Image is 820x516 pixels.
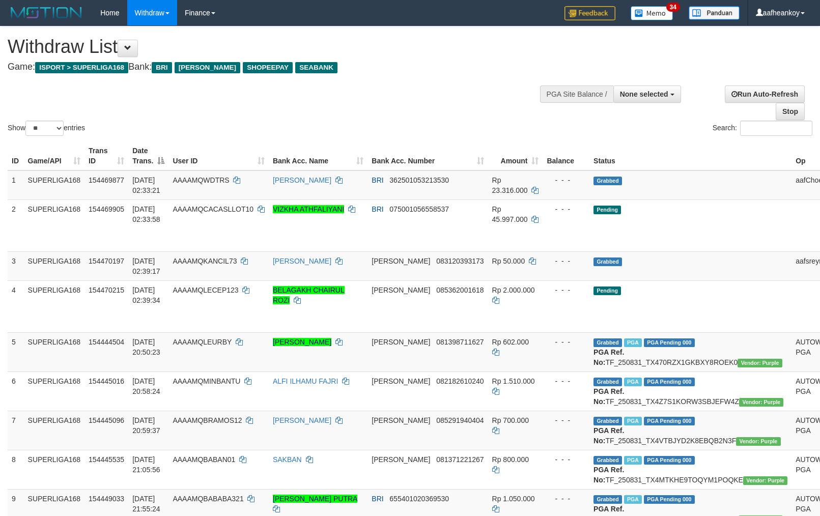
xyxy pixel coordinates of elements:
td: 2 [8,199,24,251]
div: - - - [547,285,585,295]
td: 7 [8,411,24,450]
th: Bank Acc. Name: activate to sort column ascending [269,141,367,170]
span: Vendor URL: https://trx4.1velocity.biz [739,398,783,407]
span: 154445016 [89,377,124,385]
span: Rp 50.000 [492,257,525,265]
span: Copy 075001056558537 to clipboard [389,205,449,213]
span: Marked by aafheankoy [624,456,642,465]
span: Copy 082182610240 to clipboard [436,377,484,385]
span: [PERSON_NAME] [372,257,430,265]
a: Stop [776,103,805,120]
td: SUPERLIGA168 [24,199,85,251]
b: PGA Ref. No: [593,387,624,406]
a: [PERSON_NAME] PUTRA [273,495,357,503]
span: 154470197 [89,257,124,265]
span: Grabbed [593,338,622,347]
span: Marked by aafounsreynich [624,338,642,347]
span: AAAAMQWDTRS [173,176,229,184]
span: [PERSON_NAME] [175,62,240,73]
a: Run Auto-Refresh [725,85,805,103]
td: 3 [8,251,24,280]
th: Game/API: activate to sort column ascending [24,141,85,170]
span: Vendor URL: https://trx4.1velocity.biz [736,437,780,446]
span: Pending [593,206,621,214]
b: PGA Ref. No: [593,466,624,484]
span: [PERSON_NAME] [372,416,430,424]
button: None selected [613,85,681,103]
th: Amount: activate to sort column ascending [488,141,543,170]
img: Feedback.jpg [564,6,615,20]
span: SHOPEEPAY [243,62,293,73]
span: PGA Pending [644,417,695,425]
span: BRI [372,205,383,213]
a: [PERSON_NAME] [273,176,331,184]
th: Status [589,141,791,170]
select: Showentries [25,121,64,136]
span: AAAAMQLECEP123 [173,286,238,294]
td: 4 [8,280,24,332]
b: PGA Ref. No: [593,348,624,366]
span: [PERSON_NAME] [372,338,430,346]
span: Grabbed [593,417,622,425]
span: Rp 1.510.000 [492,377,535,385]
span: 154469877 [89,176,124,184]
span: [DATE] 02:33:58 [132,205,160,223]
b: PGA Ref. No: [593,426,624,445]
span: Rp 700.000 [492,416,529,424]
th: ID [8,141,24,170]
span: Rp 602.000 [492,338,529,346]
span: [DATE] 02:33:21 [132,176,160,194]
span: Pending [593,286,621,295]
span: Copy 085291940404 to clipboard [436,416,484,424]
img: Button%20Memo.svg [631,6,673,20]
span: 154469905 [89,205,124,213]
span: ISPORT > SUPERLIGA168 [35,62,128,73]
span: [DATE] 20:59:37 [132,416,160,435]
span: None selected [620,90,668,98]
span: [DATE] 02:39:34 [132,286,160,304]
span: AAAAMQKANCIL73 [173,257,237,265]
span: Grabbed [593,378,622,386]
span: Copy 081371221267 to clipboard [436,455,484,464]
span: Grabbed [593,456,622,465]
span: AAAAMQBRAMOS12 [173,416,242,424]
td: SUPERLIGA168 [24,371,85,411]
td: 8 [8,450,24,489]
label: Search: [713,121,812,136]
span: Rp 800.000 [492,455,529,464]
td: TF_250831_TX4Z7S1KORW3SBJEFW4Z [589,371,791,411]
div: PGA Site Balance / [540,85,613,103]
span: Grabbed [593,177,622,185]
a: [PERSON_NAME] [273,257,331,265]
a: [PERSON_NAME] [273,416,331,424]
span: 154445096 [89,416,124,424]
div: - - - [547,494,585,504]
a: ALFI ILHAMU FAJRI [273,377,338,385]
td: SUPERLIGA168 [24,332,85,371]
td: 5 [8,332,24,371]
td: 6 [8,371,24,411]
div: - - - [547,454,585,465]
span: Copy 081398711627 to clipboard [436,338,484,346]
span: Rp 1.050.000 [492,495,535,503]
span: Grabbed [593,257,622,266]
span: AAAAMQMINBANTU [173,377,240,385]
th: Trans ID: activate to sort column ascending [84,141,128,170]
span: PGA Pending [644,495,695,504]
span: [DATE] 20:50:23 [132,338,160,356]
span: [PERSON_NAME] [372,455,430,464]
span: Marked by aafheankoy [624,417,642,425]
div: - - - [547,376,585,386]
span: [DATE] 02:39:17 [132,257,160,275]
td: SUPERLIGA168 [24,251,85,280]
td: SUPERLIGA168 [24,450,85,489]
span: Copy 655401020369530 to clipboard [389,495,449,503]
a: [PERSON_NAME] [273,338,331,346]
span: Rp 45.997.000 [492,205,528,223]
input: Search: [740,121,812,136]
span: [DATE] 20:58:24 [132,377,160,395]
span: Vendor URL: https://trx4.1velocity.biz [738,359,782,367]
span: PGA Pending [644,456,695,465]
span: Grabbed [593,495,622,504]
th: Balance [543,141,589,170]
